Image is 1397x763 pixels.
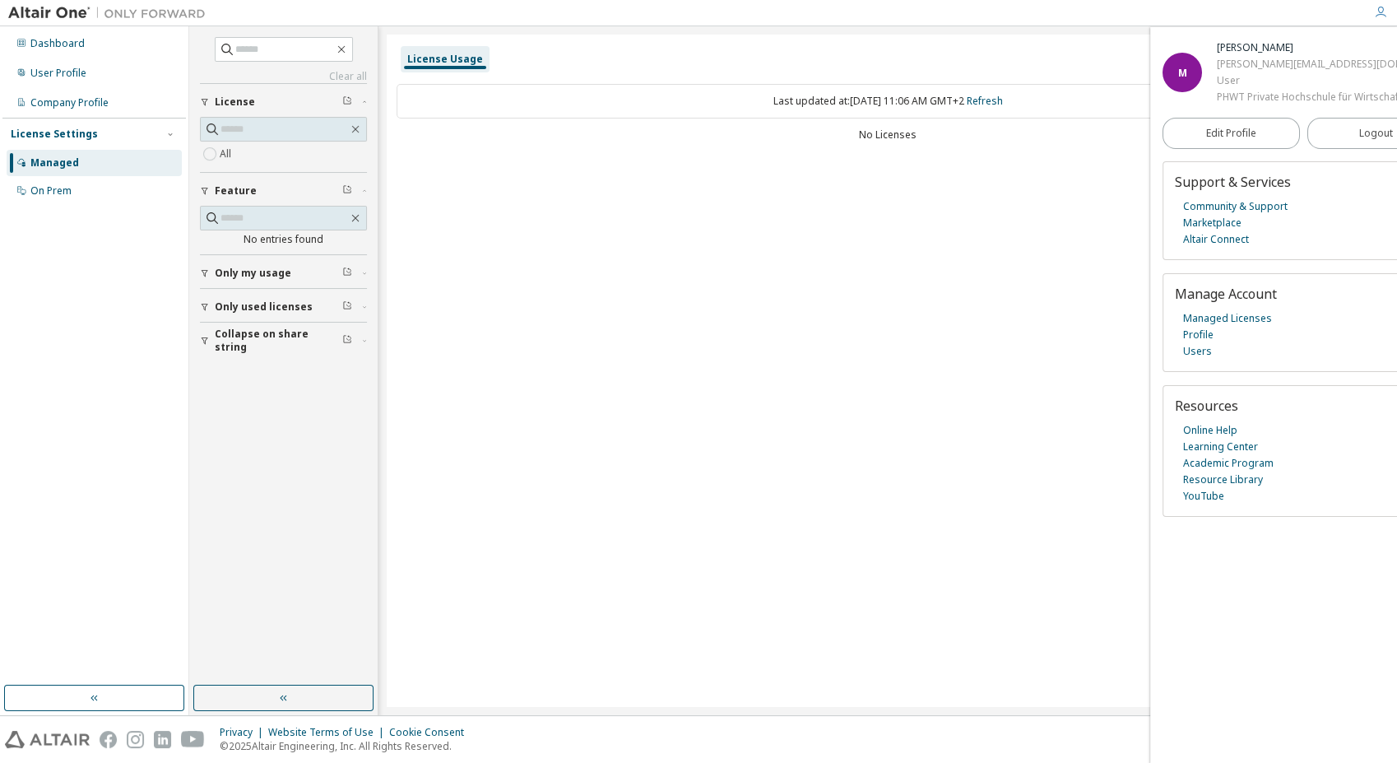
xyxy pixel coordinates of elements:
button: Only my usage [200,255,367,291]
span: Edit Profile [1206,127,1256,140]
a: Community & Support [1183,198,1288,215]
a: Academic Program [1183,455,1274,472]
span: License [215,95,255,109]
a: Edit Profile [1163,118,1300,149]
img: instagram.svg [127,731,144,748]
p: © 2025 Altair Engineering, Inc. All Rights Reserved. [220,739,474,753]
div: Last updated at: [DATE] 11:06 AM GMT+2 [397,84,1379,119]
span: Only used licenses [215,300,313,314]
div: Cookie Consent [389,726,474,739]
div: No entries found [200,233,367,246]
div: Privacy [220,726,268,739]
button: Feature [200,173,367,209]
span: Only my usage [215,267,291,280]
span: Clear filter [342,334,352,347]
a: Users [1183,343,1212,360]
a: Resource Library [1183,472,1263,488]
a: Learning Center [1183,439,1258,455]
span: Resources [1175,397,1238,415]
div: Dashboard [30,37,85,50]
a: Refresh [967,94,1003,108]
img: altair_logo.svg [5,731,90,748]
img: Altair One [8,5,214,21]
img: linkedin.svg [154,731,171,748]
button: Collapse on share string [200,323,367,359]
a: Managed Licenses [1183,310,1272,327]
div: Managed [30,156,79,170]
span: Support & Services [1175,173,1291,191]
span: Logout [1359,125,1393,142]
span: Collapse on share string [215,328,342,354]
div: No Licenses [397,128,1379,142]
a: Profile [1183,327,1214,343]
a: Online Help [1183,422,1237,439]
div: Website Terms of Use [268,726,389,739]
div: User Profile [30,67,86,80]
img: youtube.svg [181,731,205,748]
span: Clear filter [342,184,352,198]
span: Feature [215,184,257,198]
span: Clear filter [342,267,352,280]
span: Clear filter [342,300,352,314]
a: Clear all [200,70,367,83]
span: M [1178,66,1187,80]
label: All [220,144,234,164]
div: License Settings [11,128,98,141]
button: Only used licenses [200,289,367,325]
a: Altair Connect [1183,231,1249,248]
div: On Prem [30,184,72,198]
button: License [200,84,367,120]
a: Marketplace [1183,215,1242,231]
span: Clear filter [342,95,352,109]
span: Manage Account [1175,285,1277,303]
a: YouTube [1183,488,1224,505]
div: Company Profile [30,96,109,109]
div: License Usage [407,53,483,66]
img: facebook.svg [100,731,117,748]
